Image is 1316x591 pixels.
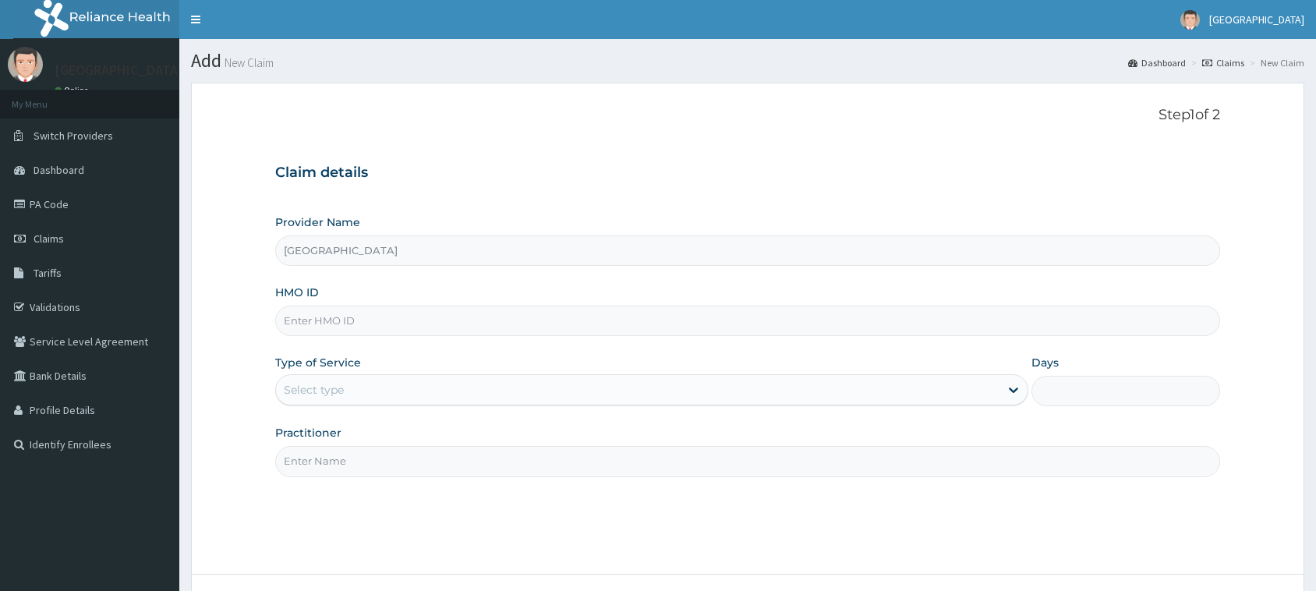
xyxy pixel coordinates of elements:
a: Dashboard [1128,56,1186,69]
div: Select type [284,382,344,398]
small: New Claim [221,57,274,69]
label: Type of Service [275,355,361,370]
img: User Image [1180,10,1200,30]
span: Claims [34,232,64,246]
label: Practitioner [275,425,341,441]
span: Switch Providers [34,129,113,143]
input: Enter Name [275,446,1220,476]
p: [GEOGRAPHIC_DATA] [55,63,183,77]
h1: Add [191,51,1304,71]
label: Days [1031,355,1059,370]
a: Online [55,85,92,96]
img: User Image [8,47,43,82]
h3: Claim details [275,165,1220,182]
span: Dashboard [34,163,84,177]
span: [GEOGRAPHIC_DATA] [1209,12,1304,27]
li: New Claim [1246,56,1304,69]
label: Provider Name [275,214,360,230]
span: Tariffs [34,266,62,280]
label: HMO ID [275,285,319,300]
a: Claims [1202,56,1244,69]
input: Enter HMO ID [275,306,1220,336]
p: Step 1 of 2 [275,107,1220,124]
